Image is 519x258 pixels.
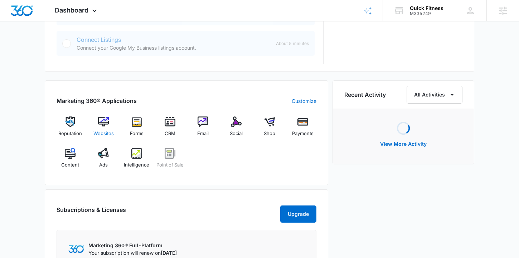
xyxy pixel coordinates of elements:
[292,130,314,137] span: Payments
[99,162,108,169] span: Ads
[280,205,316,223] button: Upgrade
[407,86,462,104] button: All Activities
[123,148,151,174] a: Intelligence
[55,6,88,14] span: Dashboard
[77,44,270,51] p: Connect your Google My Business listings account.
[156,116,184,142] a: CRM
[123,116,151,142] a: Forms
[88,242,177,249] p: Marketing 360® Full-Platform
[197,130,209,137] span: Email
[57,96,137,105] h2: Marketing 360® Applications
[156,148,184,174] a: Point of Sale
[161,250,177,256] span: [DATE]
[230,130,243,137] span: Social
[57,148,84,174] a: Content
[264,130,275,137] span: Shop
[410,5,443,11] div: account name
[61,162,79,169] span: Content
[344,90,386,99] h6: Recent Activity
[57,116,84,142] a: Reputation
[58,130,82,137] span: Reputation
[124,162,149,169] span: Intelligence
[90,116,117,142] a: Websites
[223,116,250,142] a: Social
[276,40,309,47] span: About 5 minutes
[292,97,316,105] a: Customize
[256,116,283,142] a: Shop
[165,130,175,137] span: CRM
[373,135,434,153] button: View More Activity
[93,130,114,137] span: Websites
[88,249,177,257] p: Your subscription will renew on
[130,130,144,137] span: Forms
[189,116,217,142] a: Email
[90,148,117,174] a: Ads
[68,245,84,253] img: Marketing 360 Logo
[57,205,126,220] h2: Subscriptions & Licenses
[410,11,443,16] div: account id
[156,162,184,169] span: Point of Sale
[289,116,316,142] a: Payments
